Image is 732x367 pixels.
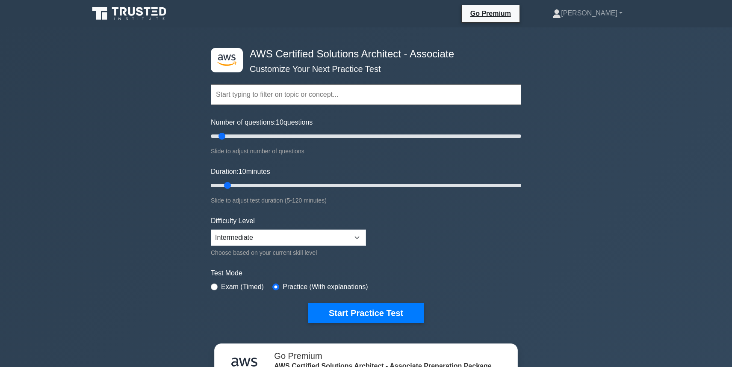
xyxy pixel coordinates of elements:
[246,48,479,60] h4: AWS Certified Solutions Architect - Associate
[211,146,521,156] div: Slide to adjust number of questions
[283,282,368,292] label: Practice (With explanations)
[211,167,270,177] label: Duration: minutes
[532,5,643,22] a: [PERSON_NAME]
[239,168,246,175] span: 10
[211,117,313,128] label: Number of questions: questions
[211,84,521,105] input: Start typing to filter on topic or concept...
[211,216,255,226] label: Difficulty Level
[211,248,366,258] div: Choose based on your current skill level
[465,8,516,19] a: Go Premium
[276,119,283,126] span: 10
[211,268,521,278] label: Test Mode
[211,195,521,206] div: Slide to adjust test duration (5-120 minutes)
[221,282,264,292] label: Exam (Timed)
[308,303,424,323] button: Start Practice Test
